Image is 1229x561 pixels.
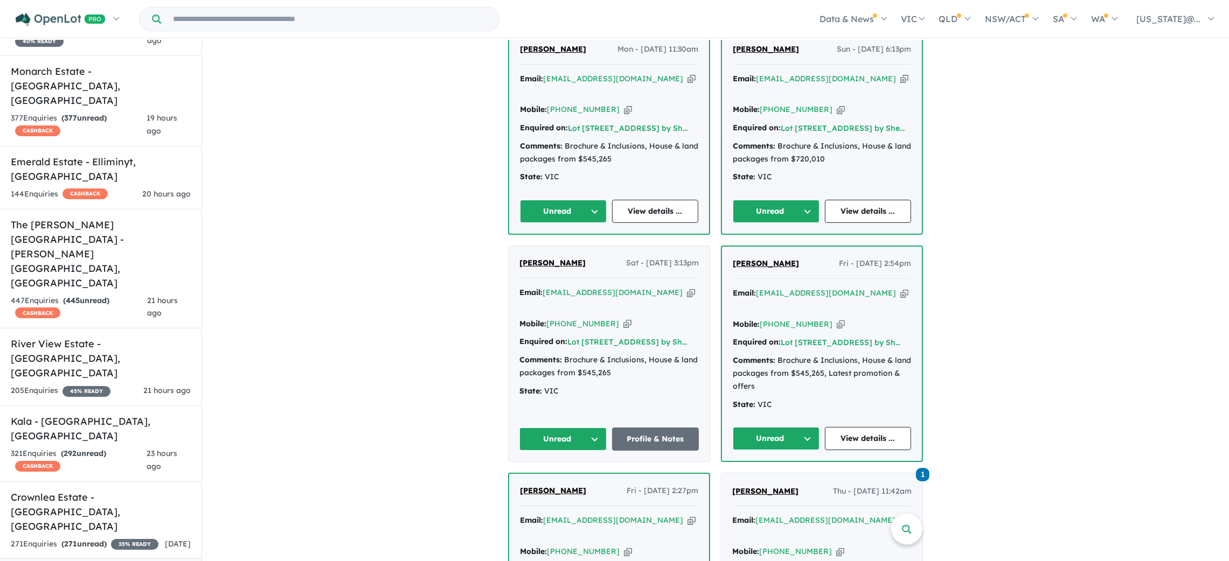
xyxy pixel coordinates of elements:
a: [PERSON_NAME] [733,43,799,56]
span: CASHBACK [63,188,108,199]
div: VIC [519,385,699,398]
button: Copy [837,319,845,330]
span: Thu - [DATE] 11:42am [833,485,912,498]
a: View details ... [612,200,699,223]
a: [PERSON_NAME] [732,485,798,498]
span: Sat - [DATE] 3:13pm [626,257,699,270]
strong: Enquired on: [520,123,568,132]
button: Lot [STREET_ADDRESS] by Sh... [568,123,688,134]
span: 1 [916,468,929,481]
a: View details ... [825,427,912,450]
h5: River View Estate - [GEOGRAPHIC_DATA] , [GEOGRAPHIC_DATA] [11,336,191,380]
span: [PERSON_NAME] [520,44,586,54]
h5: Kala - [GEOGRAPHIC_DATA] , [GEOGRAPHIC_DATA] [11,414,191,443]
strong: State: [733,172,755,181]
a: [PERSON_NAME] [733,257,799,270]
strong: Email: [732,515,755,525]
span: 40 % READY [15,36,64,47]
span: [DATE] [165,539,191,549]
h5: Crownlea Estate - [GEOGRAPHIC_DATA] , [GEOGRAPHIC_DATA] [11,490,191,534]
button: Copy [688,515,696,526]
button: Unread [519,427,607,451]
strong: ( unread) [61,113,107,123]
span: Mon - [DATE] 11:30am [617,43,698,56]
a: [PERSON_NAME] [520,43,586,56]
button: Lot [STREET_ADDRESS] by She... [781,123,905,134]
div: 271 Enquir ies [11,538,158,551]
strong: Mobile: [733,319,760,329]
button: Copy [900,73,908,85]
a: [EMAIL_ADDRESS][DOMAIN_NAME] [755,515,895,525]
div: 321 Enquir ies [11,447,147,473]
span: [PERSON_NAME] [733,258,799,268]
a: [EMAIL_ADDRESS][DOMAIN_NAME] [543,74,683,83]
h5: The [PERSON_NAME][GEOGRAPHIC_DATA] - [PERSON_NAME][GEOGRAPHIC_DATA] , [GEOGRAPHIC_DATA] [11,218,191,290]
span: Sun - [DATE] 6:13pm [837,43,911,56]
span: [US_STATE]@... [1136,13,1200,24]
h5: Emerald Estate - Elliminyt , [GEOGRAPHIC_DATA] [11,155,191,184]
a: Lot [STREET_ADDRESS] by Sh... [568,123,688,133]
strong: Mobile: [732,546,759,556]
span: 271 [64,539,77,549]
a: [PERSON_NAME] [520,485,586,497]
a: Lot [STREET_ADDRESS] by Sh... [567,337,687,347]
a: [PHONE_NUMBER] [547,104,620,114]
a: [EMAIL_ADDRESS][DOMAIN_NAME] [543,287,683,297]
div: VIC [733,398,911,411]
strong: Email: [520,515,543,525]
div: 377 Enquir ies [11,112,147,138]
span: [PERSON_NAME] [732,486,798,496]
span: CASHBACK [15,307,60,318]
span: [PERSON_NAME] [733,44,799,54]
strong: Comments: [519,355,562,364]
strong: ( unread) [63,296,109,305]
span: Fri - [DATE] 2:27pm [627,485,698,497]
a: 1 [916,466,929,481]
strong: Enquired on: [733,337,781,347]
strong: State: [520,172,543,181]
a: Lot [STREET_ADDRESS] by Sh... [781,338,900,347]
a: [EMAIL_ADDRESS][DOMAIN_NAME] [756,288,896,298]
span: 21 hours ago [147,296,178,318]
a: [PERSON_NAME] [519,257,586,270]
strong: State: [733,399,755,409]
button: Copy [900,287,908,299]
span: [PERSON_NAME] [519,258,586,268]
div: Brochure & Inclusions, House & land packages from $545,265 [519,354,699,380]
span: 20 hours ago [142,189,191,199]
strong: Mobile: [520,546,547,556]
div: Brochure & Inclusions, House & land packages from $545,265, Latest promotion & offers [733,354,911,392]
a: [EMAIL_ADDRESS][DOMAIN_NAME] [756,74,896,83]
strong: Comments: [733,141,775,151]
button: Unread [733,200,820,223]
div: 447 Enquir ies [11,294,147,320]
a: Lot [STREET_ADDRESS] by She... [781,123,905,133]
button: Copy [687,287,695,298]
div: VIC [520,171,698,184]
strong: ( unread) [61,539,107,549]
button: Copy [837,104,845,115]
a: [PHONE_NUMBER] [546,319,619,328]
span: 45 % READY [63,386,110,397]
strong: Enquired on: [733,123,781,132]
span: Fri - [DATE] 2:54pm [839,257,911,270]
button: Unread [520,200,607,223]
span: 21 hours ago [143,385,191,395]
button: Copy [624,546,632,557]
div: VIC [733,171,911,184]
a: [PHONE_NUMBER] [759,546,832,556]
span: CASHBACK [15,125,60,136]
strong: Mobile: [519,319,546,328]
div: Brochure & Inclusions, House & land packages from $545,265 [520,140,698,166]
button: Copy [836,546,844,557]
div: 205 Enquir ies [11,384,110,397]
a: [PHONE_NUMBER] [760,319,832,329]
h5: Monarch Estate - [GEOGRAPHIC_DATA] , [GEOGRAPHIC_DATA] [11,64,191,108]
strong: Mobile: [520,104,547,114]
strong: ( unread) [61,448,106,458]
strong: Email: [520,74,543,83]
button: Copy [623,318,631,329]
strong: Email: [733,74,756,83]
span: 377 [64,113,77,123]
a: Profile & Notes [612,427,699,451]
